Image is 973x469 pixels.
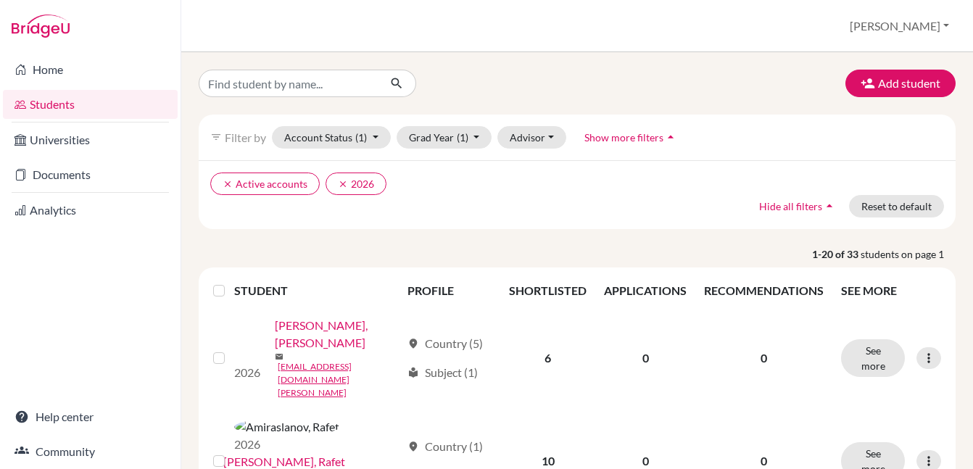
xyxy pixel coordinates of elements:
button: See more [841,339,905,377]
span: students on page 1 [861,246,956,262]
button: [PERSON_NAME] [843,12,956,40]
td: 0 [595,308,695,408]
img: Bridge-U [12,14,70,38]
button: Hide all filtersarrow_drop_up [747,195,849,217]
i: clear [223,179,233,189]
span: mail [275,352,283,361]
a: Documents [3,160,178,189]
th: PROFILE [399,273,501,308]
img: Amiraslanov, Rafet [234,418,339,436]
a: Community [3,437,178,466]
a: Universities [3,125,178,154]
th: SEE MORE [832,273,950,308]
a: [EMAIL_ADDRESS][DOMAIN_NAME][PERSON_NAME] [278,360,401,399]
span: local_library [407,367,419,378]
th: STUDENT [234,273,399,308]
button: Add student [845,70,956,97]
div: Country (5) [407,335,483,352]
div: Subject (1) [407,364,478,381]
i: filter_list [210,131,222,143]
span: location_on [407,338,419,349]
a: Analytics [3,196,178,225]
button: clear2026 [326,173,386,195]
div: Country (1) [407,438,483,455]
i: arrow_drop_up [822,199,837,213]
p: 2026 [234,436,339,453]
button: Reset to default [849,195,944,217]
th: APPLICATIONS [595,273,695,308]
a: [PERSON_NAME], [PERSON_NAME] [275,317,401,352]
i: clear [338,179,348,189]
td: 6 [500,308,595,408]
p: 0 [704,349,824,367]
th: RECOMMENDATIONS [695,273,832,308]
span: Show more filters [584,131,663,144]
i: arrow_drop_up [663,130,678,144]
input: Find student by name... [199,70,378,97]
span: Filter by [225,130,266,144]
button: Advisor [497,126,566,149]
button: Account Status(1) [272,126,391,149]
button: clearActive accounts [210,173,320,195]
img: Ahmad Kamrizamil, Qaid Izzat [234,335,263,364]
a: Students [3,90,178,119]
span: (1) [355,131,367,144]
span: (1) [457,131,468,144]
p: 2026 [234,364,263,381]
a: Help center [3,402,178,431]
span: location_on [407,441,419,452]
strong: 1-20 of 33 [812,246,861,262]
button: Show more filtersarrow_drop_up [572,126,690,149]
a: Home [3,55,178,84]
span: Hide all filters [759,200,822,212]
th: SHORTLISTED [500,273,595,308]
button: Grad Year(1) [397,126,492,149]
